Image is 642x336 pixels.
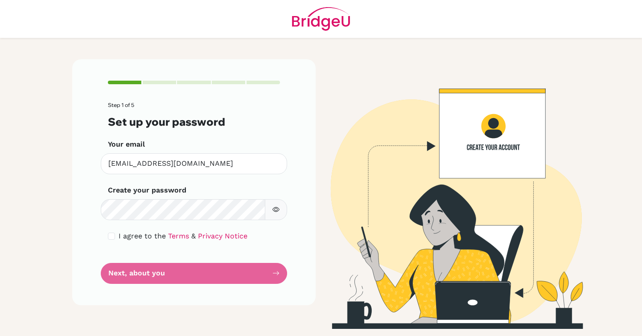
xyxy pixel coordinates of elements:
[108,185,186,196] label: Create your password
[119,232,166,240] span: I agree to the
[198,232,247,240] a: Privacy Notice
[191,232,196,240] span: &
[101,153,287,174] input: Insert your email*
[108,115,280,128] h3: Set up your password
[108,102,134,108] span: Step 1 of 5
[168,232,189,240] a: Terms
[108,139,145,150] label: Your email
